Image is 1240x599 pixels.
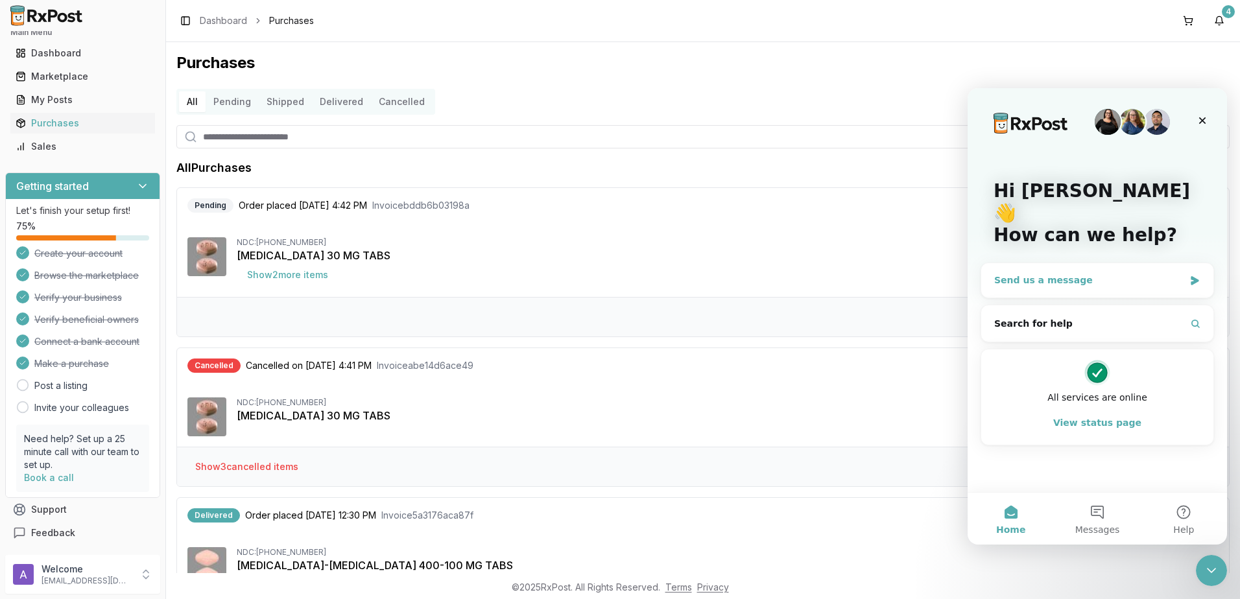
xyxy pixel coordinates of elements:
[237,558,1219,573] div: [MEDICAL_DATA]-[MEDICAL_DATA] 400-100 MG TABS
[697,581,729,593] a: Privacy
[269,14,314,27] span: Purchases
[237,237,1219,248] div: NDC: [PHONE_NUMBER]
[187,508,240,523] div: Delivered
[200,14,314,27] nav: breadcrumb
[5,89,160,110] button: My Posts
[34,401,129,414] a: Invite your colleagues
[187,547,226,586] img: Sofosbuvir-Velpatasvir 400-100 MG TABS
[34,247,123,260] span: Create your account
[371,91,433,112] button: Cancelled
[5,113,160,134] button: Purchases
[34,335,139,348] span: Connect a bank account
[16,204,149,217] p: Let's finish your setup first!
[16,93,150,106] div: My Posts
[312,91,371,112] button: Delivered
[179,91,206,112] button: All
[246,359,372,372] span: Cancelled on [DATE] 4:41 PM
[42,576,132,586] p: [EMAIL_ADDRESS][DOMAIN_NAME]
[206,91,259,112] button: Pending
[13,564,34,585] img: User avatar
[34,357,109,370] span: Make a purchase
[16,178,89,194] h3: Getting started
[665,581,692,593] a: Terms
[377,359,473,372] span: Invoice abe14d6ace49
[187,397,226,436] img: Otezla 30 MG TABS
[237,248,1219,263] div: [MEDICAL_DATA] 30 MG TABS
[10,112,155,135] a: Purchases
[10,65,155,88] a: Marketplace
[176,53,1230,73] h1: Purchases
[10,135,155,158] a: Sales
[34,269,139,282] span: Browse the marketplace
[42,563,132,576] p: Welcome
[1196,555,1227,586] iframe: Intercom live chat
[187,237,226,276] img: Otezla 30 MG TABS
[5,66,160,87] button: Marketplace
[31,526,75,539] span: Feedback
[237,547,1219,558] div: NDC: [PHONE_NUMBER]
[200,14,247,27] a: Dashboard
[24,432,141,471] p: Need help? Set up a 25 minute call with our team to set up.
[239,199,367,212] span: Order placed [DATE] 4:42 PM
[16,140,150,153] div: Sales
[16,70,150,83] div: Marketplace
[1209,10,1230,31] button: 4
[16,220,36,233] span: 75 %
[34,313,139,326] span: Verify beneficial owners
[237,408,1219,423] div: [MEDICAL_DATA] 30 MG TABS
[5,43,160,64] button: Dashboard
[259,91,312,112] button: Shipped
[5,521,160,545] button: Feedback
[5,136,160,157] button: Sales
[5,5,88,26] img: RxPost Logo
[1222,5,1235,18] div: 4
[176,159,252,177] h1: All Purchases
[5,498,160,521] button: Support
[381,509,473,522] span: Invoice 5a3176aca87f
[237,263,339,287] button: Show2more items
[237,397,1219,408] div: NDC: [PHONE_NUMBER]
[372,199,470,212] span: Invoice bddb6b03198a
[16,117,150,130] div: Purchases
[10,27,155,38] h2: Main Menu
[10,88,155,112] a: My Posts
[34,291,122,304] span: Verify your business
[10,41,155,65] a: Dashboard
[187,198,233,213] div: Pending
[968,88,1227,545] iframe: Intercom live chat
[16,47,150,60] div: Dashboard
[24,472,74,483] a: Book a call
[185,455,309,478] button: Show3cancelled items
[34,379,88,392] a: Post a listing
[187,358,241,373] div: Cancelled
[245,509,376,522] span: Order placed [DATE] 12:30 PM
